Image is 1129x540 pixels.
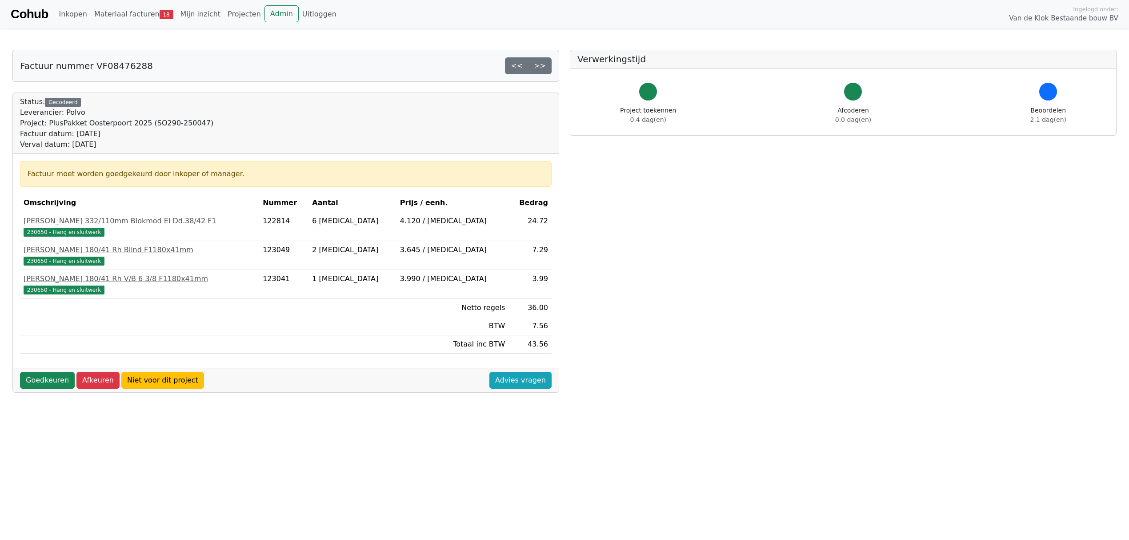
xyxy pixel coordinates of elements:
[508,212,552,241] td: 24.72
[24,228,104,237] span: 230650 - Hang en sluitwerk
[400,274,505,284] div: 3.990 / [MEDICAL_DATA]
[24,245,256,266] a: [PERSON_NAME] 180/41 Rh Blind F1180x41mm230650 - Hang en sluitwerk
[224,5,264,23] a: Projecten
[396,317,509,335] td: BTW
[1073,5,1118,13] span: Ingelogd onder:
[630,116,666,123] span: 0.4 dag(en)
[259,212,308,241] td: 122814
[20,97,213,150] div: Status:
[11,4,48,25] a: Cohub
[20,118,213,129] div: Project: PlusPakket Oosterpoort 2025 (SO290-250047)
[620,106,676,125] div: Project toekennen
[400,245,505,255] div: 3.645 / [MEDICAL_DATA]
[24,216,256,237] a: [PERSON_NAME] 332/110mm Blokmod El Dd.38/42 F1230650 - Hang en sluitwerk
[20,372,75,389] a: Goedkeuren
[55,5,90,23] a: Inkopen
[24,245,256,255] div: [PERSON_NAME] 180/41 Rh Blind F1180x41mm
[264,5,299,22] a: Admin
[91,5,177,23] a: Materiaal facturen18
[24,274,256,284] div: [PERSON_NAME] 180/41 Rh V/B 6 3/8 F1180x41mm
[312,245,392,255] div: 2 [MEDICAL_DATA]
[76,372,120,389] a: Afkeuren
[528,57,552,74] a: >>
[396,335,509,354] td: Totaal inc BTW
[489,372,552,389] a: Advies vragen
[577,54,1109,64] h5: Verwerkingstijd
[508,241,552,270] td: 7.29
[28,169,544,179] div: Factuur moet worden goedgekeurd door inkoper of manager.
[24,257,104,266] span: 230650 - Hang en sluitwerk
[259,270,308,299] td: 123041
[396,194,509,212] th: Prijs / eenh.
[20,129,213,139] div: Factuur datum: [DATE]
[308,194,396,212] th: Aantal
[508,194,552,212] th: Bedrag
[508,270,552,299] td: 3.99
[259,194,308,212] th: Nummer
[312,274,392,284] div: 1 [MEDICAL_DATA]
[505,57,528,74] a: <<
[508,317,552,335] td: 7.56
[835,106,871,125] div: Afcoderen
[299,5,340,23] a: Uitloggen
[508,299,552,317] td: 36.00
[20,60,153,71] h5: Factuur nummer VF08476288
[20,139,213,150] div: Verval datum: [DATE]
[1009,13,1118,24] span: Van de Klok Bestaande bouw BV
[160,10,173,19] span: 18
[1030,106,1066,125] div: Beoordelen
[45,98,81,107] div: Gecodeerd
[24,274,256,295] a: [PERSON_NAME] 180/41 Rh V/B 6 3/8 F1180x41mm230650 - Hang en sluitwerk
[24,216,256,226] div: [PERSON_NAME] 332/110mm Blokmod El Dd.38/42 F1
[508,335,552,354] td: 43.56
[20,194,259,212] th: Omschrijving
[396,299,509,317] td: Netto regels
[121,372,204,389] a: Niet voor dit project
[24,286,104,294] span: 230650 - Hang en sluitwerk
[259,241,308,270] td: 123049
[835,116,871,123] span: 0.0 dag(en)
[1030,116,1066,123] span: 2.1 dag(en)
[20,107,213,118] div: Leverancier: Polvo
[400,216,505,226] div: 4.120 / [MEDICAL_DATA]
[312,216,392,226] div: 6 [MEDICAL_DATA]
[177,5,224,23] a: Mijn inzicht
